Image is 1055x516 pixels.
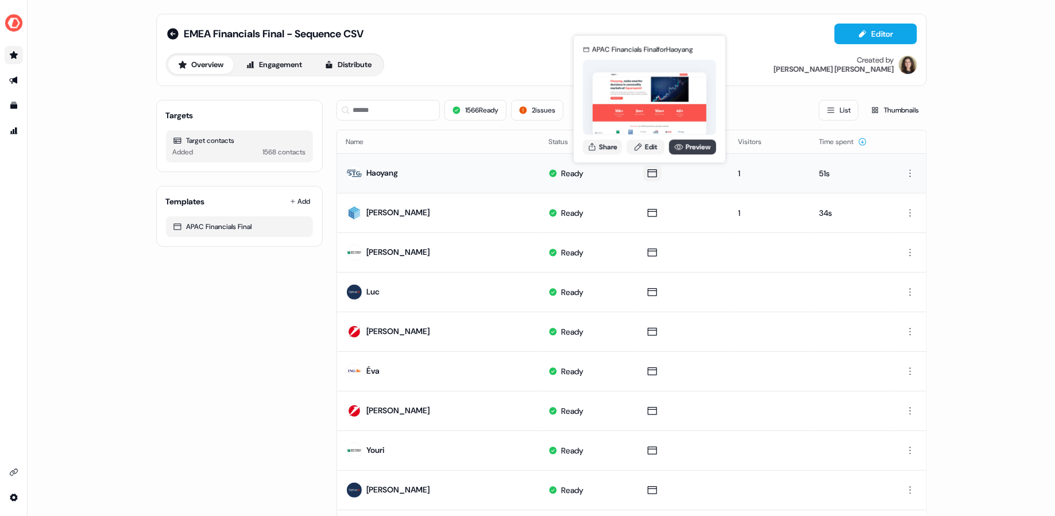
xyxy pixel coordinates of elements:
button: Name [346,131,378,152]
div: Ready [561,445,583,456]
div: Ready [561,286,583,298]
button: Thumbnails [863,100,927,121]
button: Distribute [315,56,382,74]
div: Ready [561,366,583,377]
button: 2issues [511,100,563,121]
div: Added [173,146,194,158]
div: Ready [561,484,583,496]
div: Targets [166,110,194,121]
button: Engagement [236,56,312,74]
button: 1566Ready [445,100,507,121]
p: 1 [738,168,801,179]
a: Go to outbound experience [5,71,23,90]
a: [PERSON_NAME] [367,405,430,416]
a: [PERSON_NAME] [367,326,430,336]
a: [PERSON_NAME] [367,207,430,218]
button: Overview [168,56,234,74]
button: Share [583,139,622,154]
a: Luc [367,286,380,297]
div: [PERSON_NAME] [PERSON_NAME] [774,65,894,74]
div: APAC Financials Final [173,221,306,232]
a: Go to templates [5,96,23,115]
button: Editor [834,24,917,44]
a: Go to attribution [5,122,23,140]
button: Status [548,131,582,152]
p: 1 [738,207,801,219]
div: Ready [561,326,583,337]
a: Haoyang [367,168,399,178]
a: Go to integrations [5,488,23,507]
a: Edit [627,139,664,154]
p: 51s [819,168,879,179]
a: Éva [367,366,380,376]
a: Editor [834,29,917,41]
a: Go to integrations [5,463,23,482]
a: Youri [367,445,385,455]
div: Ready [561,168,583,179]
button: Visitors [738,131,775,152]
a: [PERSON_NAME] [367,247,430,257]
button: List [819,100,859,121]
div: Templates [166,196,205,207]
span: EMEA Financials Final - Sequence CSV [184,27,364,41]
div: Ready [561,207,583,219]
a: [PERSON_NAME] [367,484,430,495]
img: Alexandra [899,56,917,74]
div: APAC Financials Final for Haoyang [592,44,693,55]
button: Add [288,193,313,209]
div: Ready [561,405,583,417]
a: Preview [669,139,716,154]
a: Go to prospects [5,46,23,64]
div: Ready [561,247,583,258]
button: Time spent [819,131,867,152]
p: 34s [819,207,879,219]
img: asset preview [593,72,706,136]
div: Target contacts [173,135,306,146]
div: 1568 contacts [263,146,306,158]
div: Created by [857,56,894,65]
